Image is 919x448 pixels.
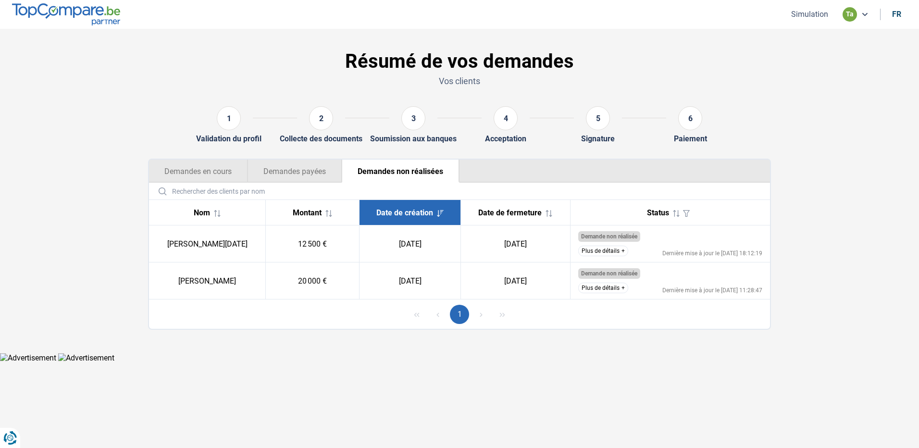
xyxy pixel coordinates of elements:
[12,3,120,25] img: TopCompare.be
[148,50,771,73] h1: Résumé de vos demandes
[217,106,241,130] div: 1
[578,283,628,293] button: Plus de détails
[149,160,248,183] button: Demandes en cours
[478,208,542,217] span: Date de fermeture
[58,353,114,362] img: Advertisement
[662,287,762,293] div: Dernière mise à jour le [DATE] 11:28:47
[293,208,322,217] span: Montant
[493,305,512,324] button: Last Page
[266,225,360,262] td: 12 500 €
[581,233,637,240] span: Demande non réalisée
[494,106,518,130] div: 4
[360,225,461,262] td: [DATE]
[153,183,766,199] input: Rechercher des clients par nom
[678,106,702,130] div: 6
[472,305,491,324] button: Next Page
[149,262,266,299] td: [PERSON_NAME]
[248,160,342,183] button: Demandes payées
[376,208,433,217] span: Date de création
[370,134,457,143] div: Soumission aux banques
[892,10,901,19] div: fr
[428,305,447,324] button: Previous Page
[674,134,707,143] div: Paiement
[460,262,570,299] td: [DATE]
[360,262,461,299] td: [DATE]
[581,134,615,143] div: Signature
[266,262,360,299] td: 20 000 €
[450,305,469,324] button: Page 1
[586,106,610,130] div: 5
[342,160,459,183] button: Demandes non réalisées
[309,106,333,130] div: 2
[485,134,526,143] div: Acceptation
[401,106,425,130] div: 3
[196,134,261,143] div: Validation du profil
[662,250,762,256] div: Dernière mise à jour le [DATE] 18:12:19
[647,208,669,217] span: Status
[148,75,771,87] p: Vos clients
[460,225,570,262] td: [DATE]
[581,270,637,277] span: Demande non réalisée
[578,246,628,256] button: Plus de détails
[149,225,266,262] td: [PERSON_NAME][DATE]
[407,305,426,324] button: First Page
[788,9,831,19] button: Simulation
[194,208,210,217] span: Nom
[843,7,857,22] div: ta
[280,134,362,143] div: Collecte des documents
